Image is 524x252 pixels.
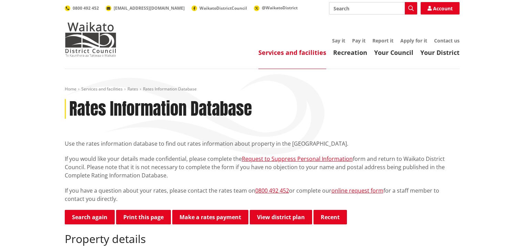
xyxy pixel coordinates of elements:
[65,186,460,203] p: If you have a question about your rates, please contact the rates team on or complete our for a s...
[199,5,247,11] span: WaikatoDistrictCouncil
[421,2,460,14] a: Account
[329,2,417,14] input: Search input
[65,86,76,92] a: Home
[352,37,366,44] a: Pay it
[65,232,460,245] h2: Property details
[400,37,427,44] a: Apply for it
[143,86,197,92] span: Rates Information Database
[73,5,99,11] span: 0800 492 452
[116,210,171,224] button: Print this page
[250,210,312,224] a: View district plan
[65,5,99,11] a: 0800 492 452
[333,48,367,57] a: Recreation
[255,187,289,194] a: 0800 492 452
[65,22,116,57] img: Waikato District Council - Te Kaunihera aa Takiwaa o Waikato
[331,187,383,194] a: online request form
[65,86,460,92] nav: breadcrumb
[258,48,326,57] a: Services and facilities
[420,48,460,57] a: Your District
[172,210,248,224] a: Make a rates payment
[242,155,353,163] a: Request to Suppress Personal Information
[106,5,185,11] a: [EMAIL_ADDRESS][DOMAIN_NAME]
[127,86,138,92] a: Rates
[254,5,298,11] a: @WaikatoDistrict
[374,48,413,57] a: Your Council
[81,86,123,92] a: Services and facilities
[65,139,460,148] p: Use the rates information database to find out rates information about property in the [GEOGRAPHI...
[65,210,115,224] a: Search again
[332,37,345,44] a: Say it
[314,210,347,224] button: Recent
[65,155,460,180] p: If you would like your details made confidential, please complete the form and return to Waikato ...
[262,5,298,11] span: @WaikatoDistrict
[372,37,393,44] a: Report it
[114,5,185,11] span: [EMAIL_ADDRESS][DOMAIN_NAME]
[69,99,252,119] h1: Rates Information Database
[434,37,460,44] a: Contact us
[192,5,247,11] a: WaikatoDistrictCouncil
